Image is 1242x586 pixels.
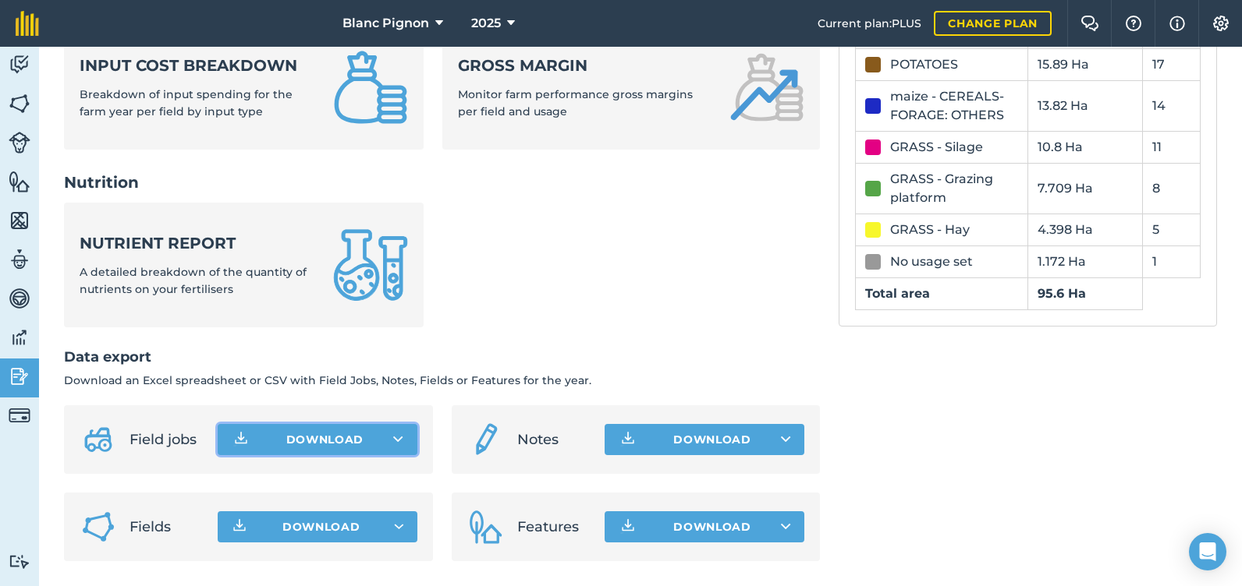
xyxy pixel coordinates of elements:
td: 15.89 Ha [1028,48,1143,80]
span: Blanc Pignon [342,14,429,33]
div: GRASS - Grazing platform [890,170,1018,207]
img: svg+xml;base64,PD94bWwgdmVyc2lvbj0iMS4wIiBlbmNvZGluZz0idXRmLTgiPz4KPCEtLSBHZW5lcmF0b3I6IEFkb2JlIE... [9,326,30,349]
span: 2025 [471,14,501,33]
button: Download [218,424,417,455]
td: 10.8 Ha [1028,131,1143,163]
td: 11 [1143,131,1201,163]
a: Gross marginMonitor farm performance gross margins per field and usage [442,25,821,150]
p: Download an Excel spreadsheet or CSV with Field Jobs, Notes, Fields or Features for the year. [64,372,820,389]
div: No usage set [890,252,973,271]
td: 1.172 Ha [1028,245,1143,277]
strong: Total area [865,286,930,301]
span: Current plan : PLUS [818,15,921,32]
span: Features [517,516,593,538]
img: Nutrient report [333,228,408,302]
img: A cog icon [1212,16,1230,31]
span: Download [282,519,360,535]
td: 5 [1143,214,1201,245]
span: A detailed breakdown of the quantity of nutrients on your fertilisers [80,265,307,296]
img: Download icon [619,430,637,449]
img: Fields icon [80,508,117,545]
strong: 95.6 Ha [1038,286,1086,301]
img: Download icon [619,517,637,536]
img: Gross margin [729,50,804,125]
span: Field jobs [130,429,205,450]
td: 17 [1143,48,1201,80]
strong: Nutrient report [80,232,314,254]
span: Notes [517,429,593,450]
button: Download [605,511,804,542]
div: GRASS - Hay [890,221,970,239]
img: Two speech bubbles overlapping with the left bubble in the forefront [1081,16,1099,31]
span: Monitor farm performance gross margins per field and usage [458,87,693,118]
div: Open Intercom Messenger [1189,533,1226,570]
img: svg+xml;base64,PHN2ZyB4bWxucz0iaHR0cDovL3d3dy53My5vcmcvMjAwMC9zdmciIHdpZHRoPSI1NiIgaGVpZ2h0PSI2MC... [9,170,30,193]
td: 13.82 Ha [1028,80,1143,131]
div: POTATOES [890,55,958,74]
button: Download [605,424,804,455]
td: 7.709 Ha [1028,163,1143,214]
img: svg+xml;base64,PHN2ZyB4bWxucz0iaHR0cDovL3d3dy53My5vcmcvMjAwMC9zdmciIHdpZHRoPSI1NiIgaGVpZ2h0PSI2MC... [9,92,30,115]
a: Nutrient reportA detailed breakdown of the quantity of nutrients on your fertilisers [64,203,424,327]
img: svg+xml;base64,PD94bWwgdmVyc2lvbj0iMS4wIiBlbmNvZGluZz0idXRmLTgiPz4KPCEtLSBHZW5lcmF0b3I6IEFkb2JlIE... [9,287,30,310]
img: Download icon [232,430,250,449]
a: Input cost breakdownBreakdown of input spending for the farm year per field by input type [64,25,424,150]
img: svg+xml;base64,PD94bWwgdmVyc2lvbj0iMS4wIiBlbmNvZGluZz0idXRmLTgiPz4KPCEtLSBHZW5lcmF0b3I6IEFkb2JlIE... [80,421,117,458]
button: Download [218,511,417,542]
td: 1 [1143,245,1201,277]
td: 14 [1143,80,1201,131]
a: Change plan [934,11,1052,36]
img: fieldmargin Logo [16,11,39,36]
img: svg+xml;base64,PD94bWwgdmVyc2lvbj0iMS4wIiBlbmNvZGluZz0idXRmLTgiPz4KPCEtLSBHZW5lcmF0b3I6IEFkb2JlIE... [9,53,30,76]
span: Fields [130,516,205,538]
img: A question mark icon [1124,16,1143,31]
img: Input cost breakdown [333,50,408,125]
img: svg+xml;base64,PD94bWwgdmVyc2lvbj0iMS4wIiBlbmNvZGluZz0idXRmLTgiPz4KPCEtLSBHZW5lcmF0b3I6IEFkb2JlIE... [9,404,30,426]
img: svg+xml;base64,PD94bWwgdmVyc2lvbj0iMS4wIiBlbmNvZGluZz0idXRmLTgiPz4KPCEtLSBHZW5lcmF0b3I6IEFkb2JlIE... [9,365,30,388]
strong: Gross margin [458,55,711,76]
img: svg+xml;base64,PD94bWwgdmVyc2lvbj0iMS4wIiBlbmNvZGluZz0idXRmLTgiPz4KPCEtLSBHZW5lcmF0b3I6IEFkb2JlIE... [9,248,30,271]
img: svg+xml;base64,PHN2ZyB4bWxucz0iaHR0cDovL3d3dy53My5vcmcvMjAwMC9zdmciIHdpZHRoPSI1NiIgaGVpZ2h0PSI2MC... [9,209,30,232]
img: svg+xml;base64,PD94bWwgdmVyc2lvbj0iMS4wIiBlbmNvZGluZz0idXRmLTgiPz4KPCEtLSBHZW5lcmF0b3I6IEFkb2JlIE... [467,421,505,458]
img: Features icon [467,508,505,545]
img: svg+xml;base64,PD94bWwgdmVyc2lvbj0iMS4wIiBlbmNvZGluZz0idXRmLTgiPz4KPCEtLSBHZW5lcmF0b3I6IEFkb2JlIE... [9,132,30,154]
div: maize - CEREALS-FORAGE: OTHERS [890,87,1018,125]
strong: Input cost breakdown [80,55,314,76]
td: 4.398 Ha [1028,214,1143,245]
h2: Nutrition [64,171,820,193]
td: 8 [1143,163,1201,214]
div: GRASS - Silage [890,138,983,157]
span: Breakdown of input spending for the farm year per field by input type [80,87,293,118]
img: svg+xml;base64,PD94bWwgdmVyc2lvbj0iMS4wIiBlbmNvZGluZz0idXRmLTgiPz4KPCEtLSBHZW5lcmF0b3I6IEFkb2JlIE... [9,554,30,569]
img: svg+xml;base64,PHN2ZyB4bWxucz0iaHR0cDovL3d3dy53My5vcmcvMjAwMC9zdmciIHdpZHRoPSIxNyIgaGVpZ2h0PSIxNy... [1169,14,1185,33]
h2: Data export [64,346,820,369]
